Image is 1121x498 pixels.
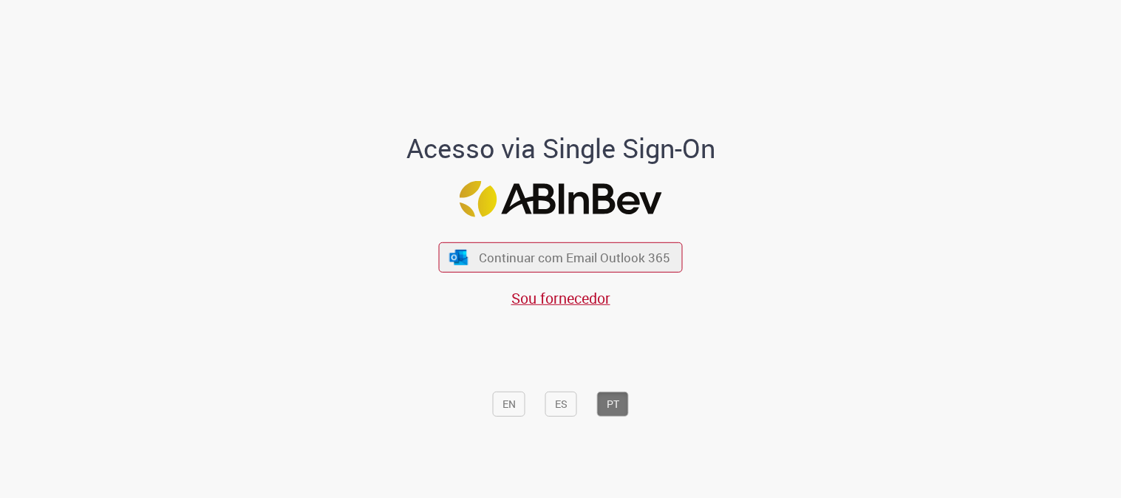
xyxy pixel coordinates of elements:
button: ES [545,392,577,417]
h1: Acesso via Single Sign-On [355,134,766,163]
button: ícone Azure/Microsoft 360 Continuar com Email Outlook 365 [439,242,683,273]
span: Continuar com Email Outlook 365 [479,249,670,266]
img: Logo ABInBev [460,180,662,216]
button: EN [493,392,525,417]
button: PT [597,392,629,417]
img: ícone Azure/Microsoft 360 [448,249,468,265]
a: Sou fornecedor [511,288,610,308]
